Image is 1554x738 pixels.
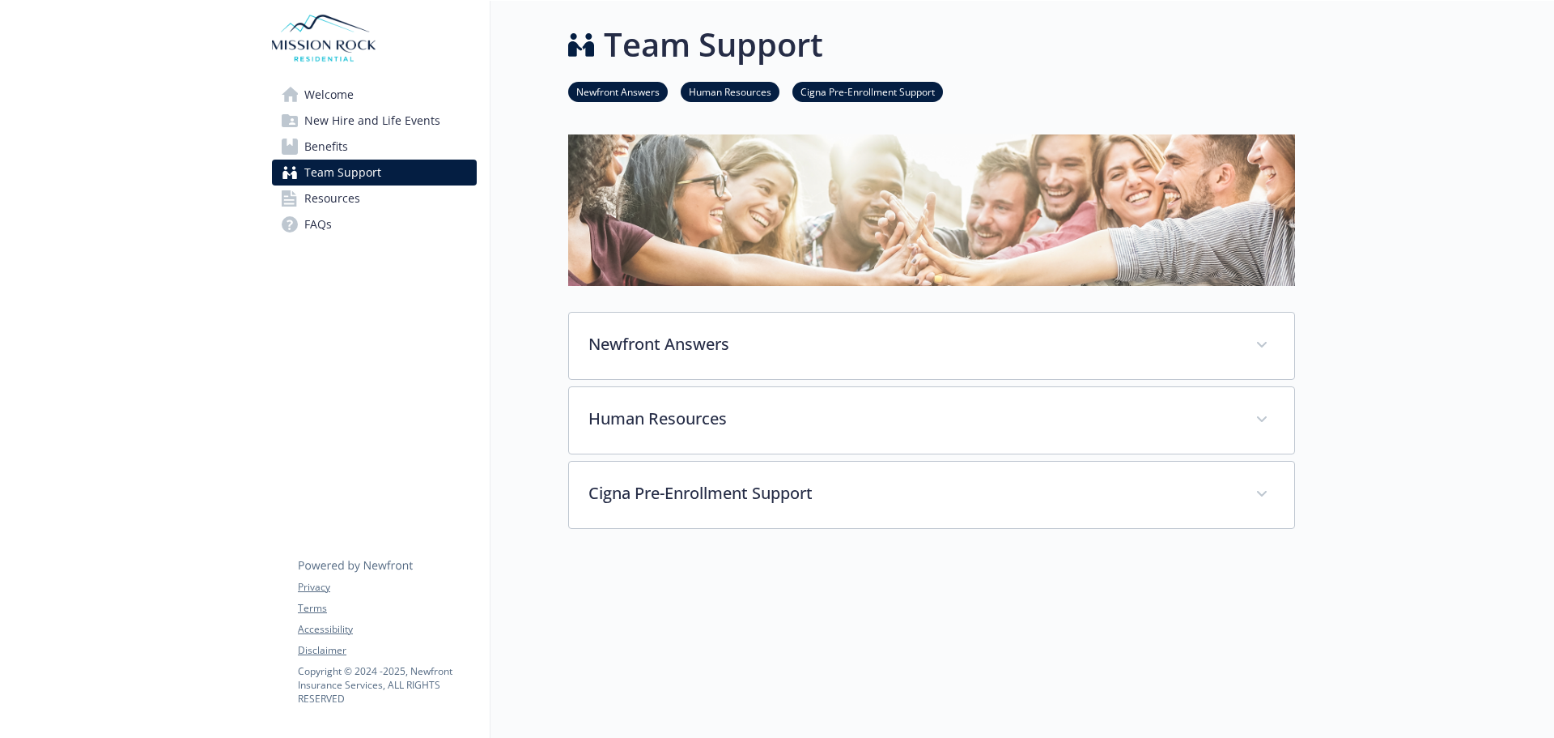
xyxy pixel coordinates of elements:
[298,622,476,637] a: Accessibility
[569,387,1294,454] div: Human Resources
[304,108,440,134] span: New Hire and Life Events
[272,186,477,211] a: Resources
[272,82,477,108] a: Welcome
[588,481,1236,506] p: Cigna Pre-Enrollment Support
[569,462,1294,528] div: Cigna Pre-Enrollment Support
[568,134,1295,286] img: team support page banner
[298,664,476,706] p: Copyright © 2024 - 2025 , Newfront Insurance Services, ALL RIGHTS RESERVED
[272,134,477,160] a: Benefits
[272,108,477,134] a: New Hire and Life Events
[272,160,477,186] a: Team Support
[604,20,823,69] h1: Team Support
[568,83,668,99] a: Newfront Answers
[298,643,476,658] a: Disclaimer
[588,407,1236,431] p: Human Resources
[681,83,779,99] a: Human Resources
[304,211,332,237] span: FAQs
[272,211,477,237] a: FAQs
[569,313,1294,379] div: Newfront Answers
[588,332,1236,356] p: Newfront Answers
[298,601,476,616] a: Terms
[304,82,354,108] span: Welcome
[792,83,943,99] a: Cigna Pre-Enrollment Support
[304,160,381,186] span: Team Support
[304,186,360,211] span: Resources
[304,134,348,160] span: Benefits
[298,580,476,595] a: Privacy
